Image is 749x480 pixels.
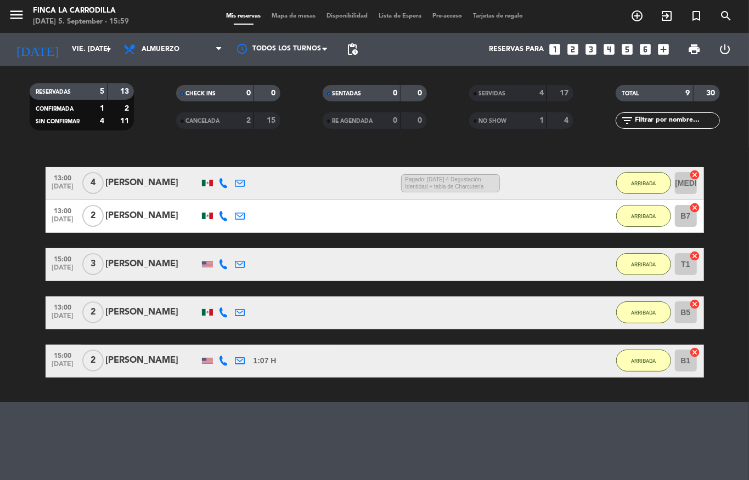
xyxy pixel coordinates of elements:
span: pending_actions [346,43,359,56]
strong: 17 [560,89,571,97]
span: [DATE] [49,312,77,325]
div: [PERSON_NAME] [106,176,199,190]
strong: 0 [246,89,251,97]
i: cancel [690,347,701,358]
strong: 4 [100,117,104,125]
i: looks_one [548,42,562,56]
div: LOG OUT [709,33,741,66]
i: cancel [690,202,701,213]
strong: 13 [120,88,131,95]
span: Tarjetas de regalo [468,13,528,19]
i: looks_6 [639,42,653,56]
span: 13:00 [49,300,77,313]
span: 2 [82,205,104,227]
span: ARRIBADA [631,310,656,316]
span: RESERVADAS [36,89,71,95]
span: 3 [82,253,104,275]
span: Mis reservas [221,13,266,19]
span: Almuerzo [142,45,179,53]
i: arrow_drop_down [102,43,115,56]
strong: 0 [393,117,397,124]
i: add_circle_outline [630,9,644,22]
span: 2 [82,301,104,323]
strong: 4 [539,89,544,97]
span: SERVIDAS [479,91,506,96]
span: [DATE] [49,216,77,228]
strong: 0 [271,89,278,97]
span: TOTAL [622,91,639,96]
i: [DATE] [8,37,66,61]
i: exit_to_app [660,9,673,22]
span: 15:00 [49,348,77,361]
span: RE AGENDADA [333,118,373,124]
i: cancel [690,250,701,261]
strong: 1 [539,117,544,124]
strong: 1 [100,105,104,112]
span: 15:00 [49,252,77,265]
span: ARRIBADA [631,358,656,364]
strong: 0 [418,89,424,97]
div: [PERSON_NAME] [106,353,199,368]
i: search [719,9,733,22]
span: ARRIBADA [631,261,656,267]
span: 2 [82,350,104,372]
span: Disponibilidad [321,13,373,19]
i: looks_5 [621,42,635,56]
i: looks_3 [584,42,599,56]
div: [DATE] 5. September - 15:59 [33,16,129,27]
strong: 5 [100,88,104,95]
span: [DATE] [49,361,77,373]
span: Mapa de mesas [266,13,321,19]
strong: 0 [393,89,397,97]
i: looks_two [566,42,581,56]
input: Filtrar por nombre... [634,115,719,127]
strong: 9 [686,89,690,97]
span: NO SHOW [479,118,507,124]
i: cancel [690,299,701,310]
span: 4 [82,172,104,194]
strong: 2 [125,105,131,112]
strong: 4 [564,117,571,124]
strong: 30 [706,89,717,97]
span: Reservas para [489,45,544,53]
span: SENTADAS [333,91,362,96]
span: ARRIBADA [631,180,656,186]
span: CANCELADA [186,118,220,124]
strong: 15 [267,117,278,124]
div: [PERSON_NAME] [106,209,199,223]
i: cancel [690,169,701,180]
div: [PERSON_NAME] [106,257,199,271]
i: turned_in_not [690,9,703,22]
strong: 11 [120,117,131,125]
i: add_box [657,42,671,56]
span: ARRIBADA [631,213,656,219]
span: [DATE] [49,264,77,277]
span: Pre-acceso [427,13,468,19]
i: filter_list [621,114,634,127]
span: print [688,43,701,56]
span: CHECK INS [186,91,216,96]
strong: 0 [418,117,424,124]
span: 1:07 H [254,355,277,367]
span: [DATE] [49,183,77,196]
span: Pagado: [DATE] 4 Degustación Identidad + tabla de Charcutería [401,174,500,193]
span: Lista de Espera [373,13,427,19]
i: looks_4 [602,42,617,56]
i: power_settings_new [719,43,732,56]
span: SIN CONFIRMAR [36,119,80,124]
span: 13:00 [49,204,77,216]
span: CONFIRMADA [36,106,74,112]
strong: 2 [246,117,251,124]
span: 13:00 [49,171,77,184]
i: menu [8,7,25,23]
div: [PERSON_NAME] [106,305,199,319]
div: Finca la Carrodilla [33,5,129,16]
